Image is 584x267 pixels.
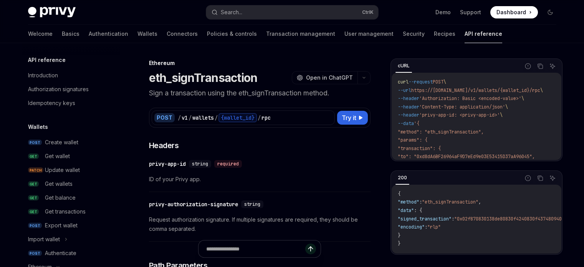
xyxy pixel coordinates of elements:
span: "encoding" [398,224,425,230]
span: Dashboard [496,8,526,16]
div: Get balance [45,193,76,202]
span: : [419,199,422,205]
button: Report incorrect code [523,173,533,183]
span: "method": "eth_signTransaction", [398,129,484,135]
span: "to": "0xd8dA6BF26964aF9D7eEd9e03E53415D37aA96045", [398,154,535,160]
span: } [398,240,400,247]
span: Ctrl K [362,9,374,15]
span: POST [28,140,42,145]
span: "method" [398,199,419,205]
span: --url [398,87,411,93]
a: Idempotency keys [22,96,120,110]
span: --header [398,95,419,102]
div: wallets [192,114,214,122]
div: privy-app-id [149,160,186,168]
span: POST [28,223,42,229]
div: 200 [395,173,409,182]
a: POSTAuthenticate [22,246,120,260]
div: / [178,114,181,122]
a: User management [344,25,394,43]
div: Get wallet [45,152,70,161]
a: Policies & controls [207,25,257,43]
span: GET [28,209,39,215]
div: rpc [261,114,271,122]
span: \ [521,95,524,102]
h1: eth_signTransaction [149,71,258,85]
span: "transaction": { [398,145,441,152]
img: dark logo [28,7,76,18]
a: Dashboard [490,6,538,18]
a: POSTCreate wallet [22,135,120,149]
span: , [478,199,481,205]
span: 'privy-app-id: <privy-app-id>' [419,112,500,118]
span: --header [398,112,419,118]
span: \ [540,87,543,93]
a: Wallets [137,25,157,43]
a: GETGet transactions [22,205,120,219]
button: Copy the contents from the code block [535,173,545,183]
span: : [452,216,454,222]
span: \ [500,112,503,118]
a: Basics [62,25,79,43]
button: Send message [305,244,316,254]
div: cURL [395,61,412,70]
a: Transaction management [266,25,335,43]
span: --header [398,104,419,110]
a: API reference [465,25,502,43]
span: 'Content-Type: application/json' [419,104,505,110]
span: "data" [398,207,414,214]
a: GETGet wallets [22,177,120,191]
span: PATCH [28,167,43,173]
button: Copy the contents from the code block [535,61,545,71]
span: Request authorization signature. If multiple signatures are required, they should be comma separa... [149,215,371,234]
span: \ [443,79,446,85]
div: v1 [182,114,188,122]
a: Connectors [167,25,198,43]
span: ID of your Privy app. [149,175,371,184]
span: GET [28,181,39,187]
div: Get transactions [45,207,86,216]
div: privy-authorization-signature [149,200,238,208]
a: Support [460,8,481,16]
span: 'Authorization: Basic <encoded-value>' [419,95,521,102]
span: Try it [342,113,356,122]
span: curl [398,79,409,85]
div: Import wallet [28,235,60,244]
span: string [192,161,208,167]
a: Authentication [89,25,128,43]
span: "rlp" [427,224,441,230]
span: Open in ChatGPT [306,74,353,82]
h5: Wallets [28,122,48,132]
div: Authorization signatures [28,85,89,94]
div: Update wallet [45,165,80,175]
div: Authenticate [45,249,76,258]
div: Ethereum [149,59,371,67]
h5: API reference [28,55,66,65]
span: } [398,232,400,239]
span: "params": { [398,137,427,143]
div: / [258,114,261,122]
a: Authorization signatures [22,82,120,96]
span: string [244,201,260,207]
a: POSTExport wallet [22,219,120,232]
span: "signed_transaction" [398,216,452,222]
a: PATCHUpdate wallet [22,163,120,177]
span: "eth_signTransaction" [422,199,478,205]
a: Recipes [434,25,455,43]
span: https://[DOMAIN_NAME]/v1/wallets/{wallet_id}/rpc [411,87,540,93]
span: POST [433,79,443,85]
button: Ask AI [548,61,558,71]
span: : [425,224,427,230]
div: POST [154,113,175,122]
button: Ask AI [548,173,558,183]
div: Idempotency keys [28,98,75,108]
span: --data [398,120,414,127]
span: POST [28,250,42,256]
span: : { [414,207,422,214]
a: Introduction [22,68,120,82]
a: Security [403,25,425,43]
div: Introduction [28,71,58,80]
a: Welcome [28,25,53,43]
button: Report incorrect code [523,61,533,71]
div: Get wallets [45,179,73,189]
